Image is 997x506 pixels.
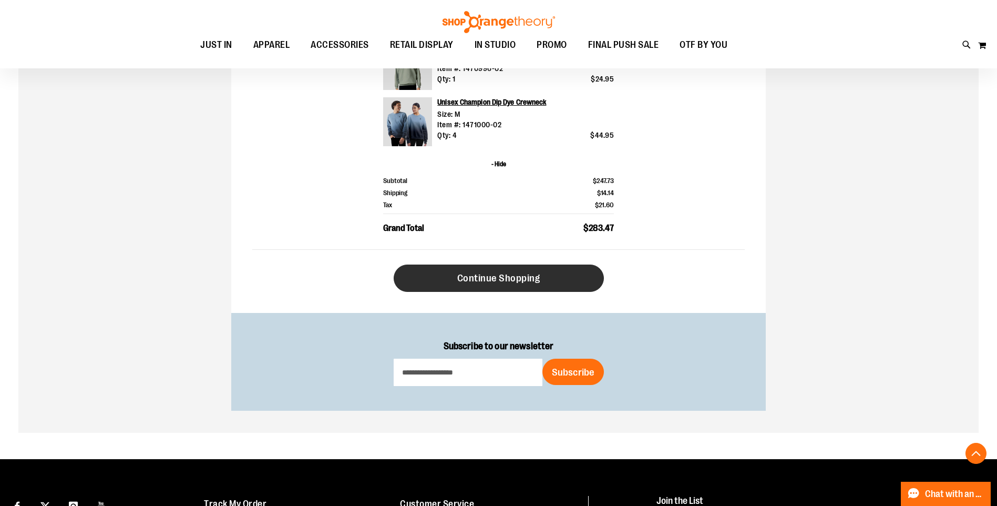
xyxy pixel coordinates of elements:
[669,33,738,57] a: OTF BY YOU
[965,443,986,464] button: Back To Top
[526,33,578,57] a: PROMO
[200,33,232,57] span: JUST IN
[383,199,392,211] span: Tax
[390,33,454,57] span: RETAIL DISPLAY
[437,109,614,130] div: Item #: 1471000-02
[578,33,670,57] a: FINAL PUSH SALE
[925,489,984,499] span: Chat with an Expert
[591,75,614,83] span: $24.95
[383,154,614,175] button: - Hide
[394,265,604,292] a: Continue Shopping
[680,33,727,57] span: OTF BY YOU
[190,33,243,57] a: JUST IN
[475,33,516,57] span: IN STUDIO
[437,110,460,118] span: Size: M
[311,33,369,57] span: ACCESSORIES
[437,74,455,85] span: Qty: 1
[593,177,614,185] span: $247.73
[542,359,604,385] button: Subscribe
[253,33,290,57] span: APPAREL
[383,175,407,187] span: Subtotal
[583,223,614,233] span: $283.47
[394,339,604,359] label: Subscribe to our newsletter
[437,130,457,141] span: Qty: 4
[457,272,540,284] span: Continue Shopping
[537,33,567,57] span: PROMO
[383,97,432,146] img: Unisex Champion Dip Dye Crewneck
[597,189,614,197] span: $14.14
[590,131,614,139] span: $44.95
[383,187,407,199] span: Shipping
[441,11,557,33] img: Shop Orangetheory
[379,33,464,57] a: RETAIL DISPLAY
[300,33,379,57] a: ACCESSORIES
[588,33,659,57] span: FINAL PUSH SALE
[595,201,614,209] span: $21.60
[383,222,424,235] span: Grand Total
[901,482,991,506] button: Chat with an Expert
[437,98,546,106] a: Unisex Champion Dip Dye Crewneck
[243,33,301,57] a: APPAREL
[464,33,527,57] a: IN STUDIO
[552,367,594,378] span: Subscribe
